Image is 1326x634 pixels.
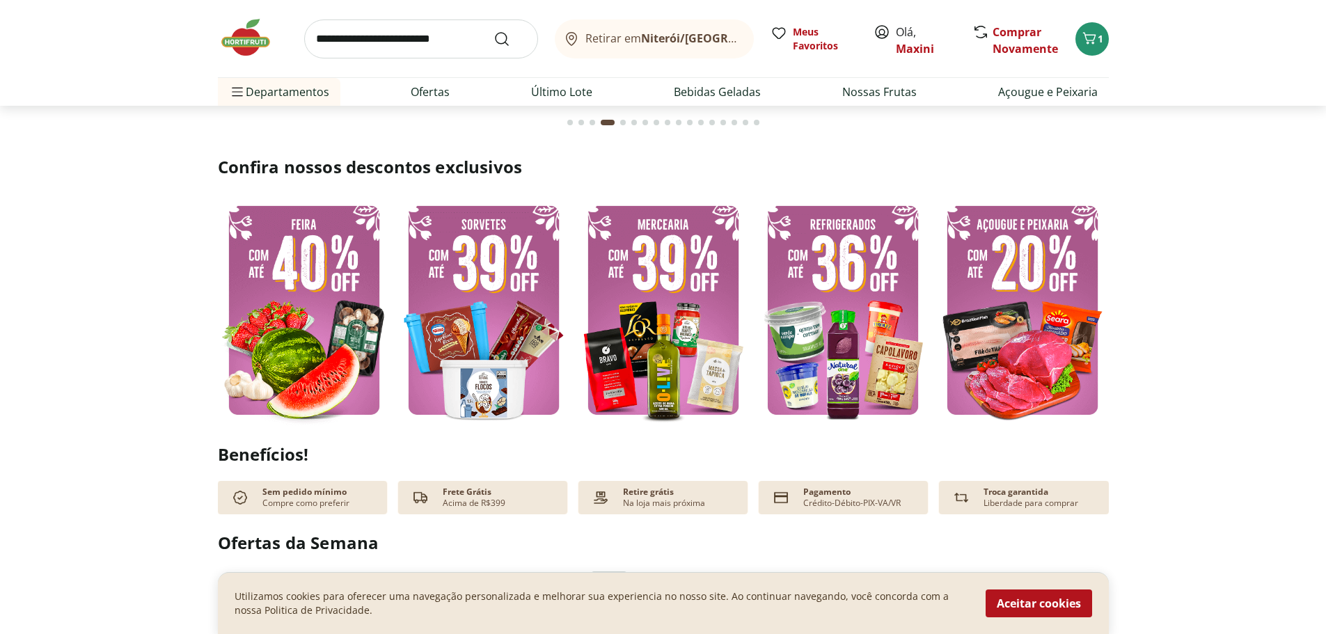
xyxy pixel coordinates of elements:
[896,24,958,57] span: Olá,
[262,486,347,498] p: Sem pedido mínimo
[662,106,673,139] button: Go to page 9 from fs-carousel
[409,486,432,509] img: truck
[623,498,705,509] p: Na loja mais próxima
[304,19,538,58] input: search
[770,486,792,509] img: card
[998,84,1098,100] a: Açougue e Peixaria
[1075,22,1109,56] button: Carrinho
[651,106,662,139] button: Go to page 8 from fs-carousel
[629,106,640,139] button: Go to page 6 from fs-carousel
[729,106,740,139] button: Go to page 15 from fs-carousel
[984,498,1078,509] p: Liberdade para comprar
[443,486,491,498] p: Frete Grátis
[585,32,739,45] span: Retirar em
[684,106,695,139] button: Go to page 11 from fs-carousel
[803,486,851,498] p: Pagamento
[591,571,627,585] span: ~ 0,4 kg
[641,31,800,46] b: Niterói/[GEOGRAPHIC_DATA]
[565,106,576,139] button: Go to page 1 from fs-carousel
[950,486,972,509] img: Devolução
[896,41,934,56] a: Maxini
[623,486,674,498] p: Retire grátis
[771,25,857,53] a: Meus Favoritos
[590,486,612,509] img: payment
[555,19,754,58] button: Retirar emNiterói/[GEOGRAPHIC_DATA]
[640,106,651,139] button: Go to page 7 from fs-carousel
[707,106,718,139] button: Go to page 13 from fs-carousel
[984,486,1048,498] p: Troca garantida
[218,445,1109,464] h2: Benefícios!
[494,31,527,47] button: Submit Search
[229,75,329,109] span: Departamentos
[218,156,1109,178] h2: Confira nossos descontos exclusivos
[936,195,1109,425] img: açougue
[617,106,629,139] button: Go to page 5 from fs-carousel
[1098,32,1103,45] span: 1
[740,106,751,139] button: Go to page 16 from fs-carousel
[411,84,450,100] a: Ofertas
[695,106,707,139] button: Go to page 12 from fs-carousel
[229,75,246,109] button: Menu
[577,195,750,425] img: mercearia
[803,498,901,509] p: Crédito-Débito-PIX-VA/VR
[229,486,251,509] img: check
[218,17,287,58] img: Hortifruti
[986,589,1092,617] button: Aceitar cookies
[674,84,761,100] a: Bebidas Geladas
[751,106,762,139] button: Go to page 17 from fs-carousel
[718,106,729,139] button: Go to page 14 from fs-carousel
[235,589,969,617] p: Utilizamos cookies para oferecer uma navegação personalizada e melhorar sua experiencia no nosso ...
[531,84,592,100] a: Último Lote
[218,195,390,425] img: feira
[842,84,917,100] a: Nossas Frutas
[793,25,857,53] span: Meus Favoritos
[993,24,1058,56] a: Comprar Novamente
[587,106,598,139] button: Go to page 3 from fs-carousel
[576,106,587,139] button: Go to page 2 from fs-carousel
[598,106,617,139] button: Current page from fs-carousel
[673,106,684,139] button: Go to page 10 from fs-carousel
[262,498,349,509] p: Compre como preferir
[757,195,929,425] img: resfriados
[397,195,570,425] img: sorvete
[218,531,1109,555] h2: Ofertas da Semana
[443,498,505,509] p: Acima de R$399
